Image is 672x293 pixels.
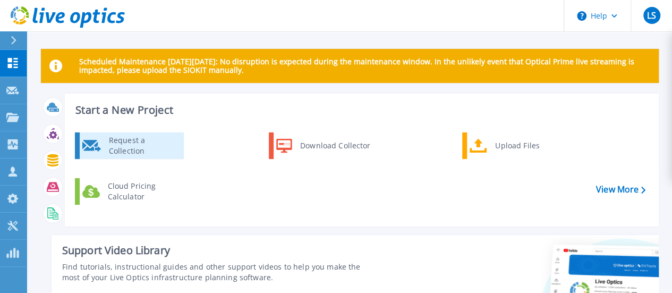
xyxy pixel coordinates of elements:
[490,135,568,156] div: Upload Files
[647,11,656,20] span: LS
[62,244,378,257] div: Support Video Library
[103,181,181,202] div: Cloud Pricing Calculator
[295,135,375,156] div: Download Collector
[104,135,181,156] div: Request a Collection
[62,262,378,283] div: Find tutorials, instructional guides and other support videos to help you make the most of your L...
[596,185,645,195] a: View More
[462,132,571,159] a: Upload Files
[75,178,184,205] a: Cloud Pricing Calculator
[75,132,184,159] a: Request a Collection
[269,132,378,159] a: Download Collector
[79,57,650,74] p: Scheduled Maintenance [DATE][DATE]: No disruption is expected during the maintenance window. In t...
[75,104,645,116] h3: Start a New Project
